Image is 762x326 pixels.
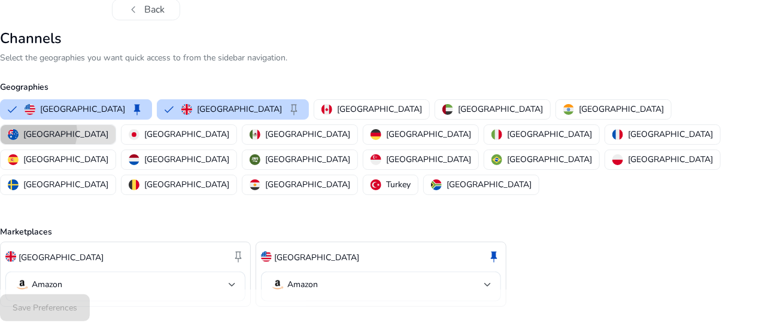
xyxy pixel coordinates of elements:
p: [GEOGRAPHIC_DATA] [265,153,350,166]
img: in.svg [563,104,574,115]
p: [GEOGRAPHIC_DATA] [447,178,532,191]
img: au.svg [8,129,19,140]
p: [GEOGRAPHIC_DATA] [144,153,229,166]
span: keep [130,102,144,117]
p: [GEOGRAPHIC_DATA] [265,128,350,141]
p: [GEOGRAPHIC_DATA] [40,103,125,115]
img: amazon.svg [15,278,29,292]
img: ca.svg [321,104,332,115]
img: mx.svg [250,129,260,140]
p: [GEOGRAPHIC_DATA] [386,128,471,141]
p: [GEOGRAPHIC_DATA] [19,251,104,264]
p: [GEOGRAPHIC_DATA] [23,178,108,191]
p: [GEOGRAPHIC_DATA] [507,128,592,141]
p: [GEOGRAPHIC_DATA] [458,103,543,115]
img: uk.svg [181,104,192,115]
p: [GEOGRAPHIC_DATA] [23,128,108,141]
span: chevron_left [127,2,141,17]
img: tr.svg [371,179,381,190]
img: jp.svg [129,129,139,140]
p: [GEOGRAPHIC_DATA] [144,128,229,141]
img: fr.svg [612,129,623,140]
img: eg.svg [250,179,260,190]
p: [GEOGRAPHIC_DATA] [274,251,359,264]
p: Amazon [287,279,318,290]
p: [GEOGRAPHIC_DATA] [628,128,713,141]
img: br.svg [491,154,502,165]
span: keep [487,249,501,264]
img: de.svg [371,129,381,140]
p: [GEOGRAPHIC_DATA] [23,153,108,166]
span: keep [231,249,245,264]
span: keep [287,102,301,117]
img: it.svg [491,129,502,140]
img: nl.svg [129,154,139,165]
img: be.svg [129,179,139,190]
img: us.svg [25,104,35,115]
img: uk.svg [5,251,16,262]
p: [GEOGRAPHIC_DATA] [386,153,471,166]
p: [GEOGRAPHIC_DATA] [197,103,282,115]
img: se.svg [8,179,19,190]
p: Amazon [32,279,62,290]
p: [GEOGRAPHIC_DATA] [507,153,592,166]
p: Turkey [386,178,411,191]
img: ae.svg [442,104,453,115]
img: sg.svg [371,154,381,165]
img: sa.svg [250,154,260,165]
p: [GEOGRAPHIC_DATA] [628,153,713,166]
img: us.svg [261,251,272,262]
img: amazon.svg [271,278,285,292]
p: [GEOGRAPHIC_DATA] [265,178,350,191]
img: pl.svg [612,154,623,165]
p: [GEOGRAPHIC_DATA] [579,103,664,115]
img: za.svg [431,179,442,190]
img: es.svg [8,154,19,165]
p: [GEOGRAPHIC_DATA] [144,178,229,191]
p: [GEOGRAPHIC_DATA] [337,103,422,115]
